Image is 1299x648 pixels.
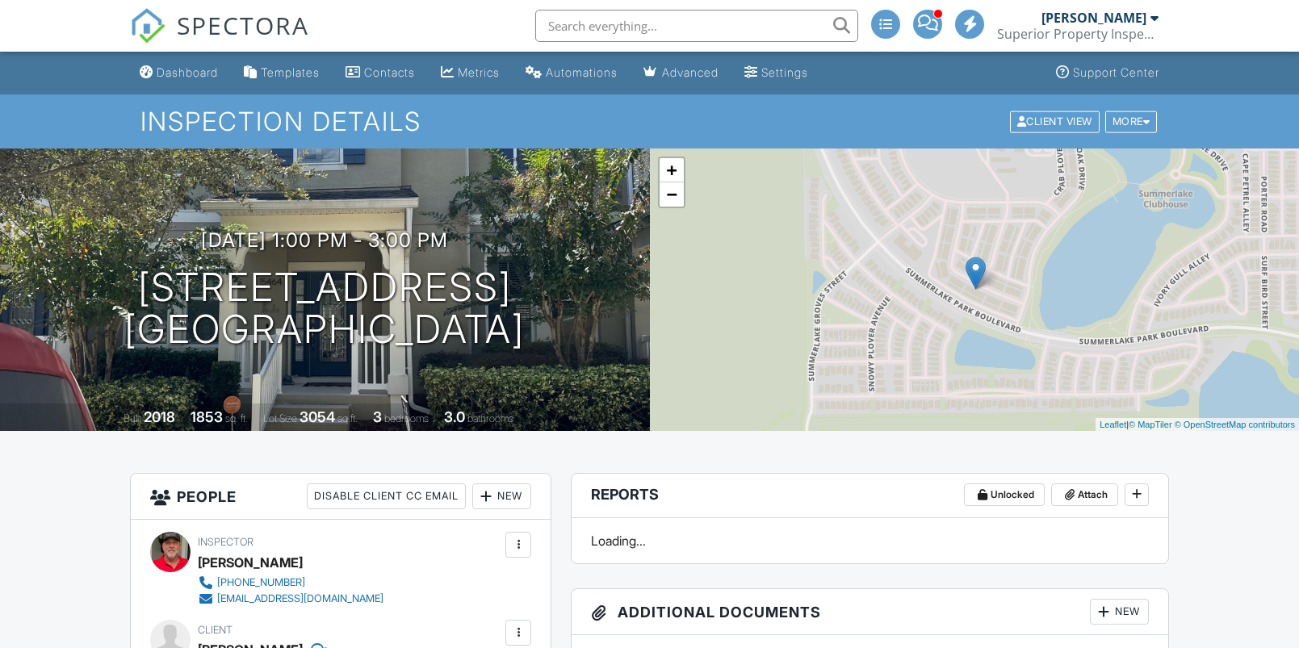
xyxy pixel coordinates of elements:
[1175,420,1295,429] a: © OpenStreetMap contributors
[144,408,175,425] div: 2018
[1008,115,1104,127] a: Client View
[124,266,525,352] h1: [STREET_ADDRESS] [GEOGRAPHIC_DATA]
[660,158,684,182] a: Zoom in
[217,576,305,589] div: [PHONE_NUMBER]
[198,624,233,636] span: Client
[130,22,309,56] a: SPECTORA
[384,412,429,424] span: bedrooms
[157,65,218,79] div: Dashboard
[307,483,466,509] div: Disable Client CC Email
[225,412,248,424] span: sq. ft.
[237,58,326,88] a: Templates
[1096,418,1299,432] div: |
[1129,420,1172,429] a: © MapTiler
[130,8,166,44] img: The Best Home Inspection Software - Spectora
[373,408,382,425] div: 3
[997,26,1159,42] div: Superior Property Inspections LLC
[261,65,320,79] div: Templates
[519,58,624,88] a: Automations (Advanced)
[1105,111,1158,132] div: More
[1010,111,1100,132] div: Client View
[535,10,858,42] input: Search everything...
[198,536,254,548] span: Inspector
[1090,599,1149,625] div: New
[1073,65,1159,79] div: Support Center
[572,589,1168,635] h3: Additional Documents
[337,412,358,424] span: sq.ft.
[1041,10,1146,26] div: [PERSON_NAME]
[124,412,141,424] span: Built
[472,483,531,509] div: New
[434,58,506,88] a: Metrics
[1100,420,1126,429] a: Leaflet
[738,58,815,88] a: Settings
[662,65,719,79] div: Advanced
[660,182,684,207] a: Zoom out
[444,408,465,425] div: 3.0
[1050,58,1166,88] a: Support Center
[133,58,224,88] a: Dashboard
[177,8,309,42] span: SPECTORA
[217,592,383,605] div: [EMAIL_ADDRESS][DOMAIN_NAME]
[198,575,383,591] a: [PHONE_NUMBER]
[191,408,223,425] div: 1853
[339,58,421,88] a: Contacts
[458,65,500,79] div: Metrics
[201,229,448,251] h3: [DATE] 1:00 pm - 3:00 pm
[131,474,551,520] h3: People
[198,591,383,607] a: [EMAIL_ADDRESS][DOMAIN_NAME]
[140,107,1159,136] h1: Inspection Details
[637,58,725,88] a: Advanced
[364,65,415,79] div: Contacts
[546,65,618,79] div: Automations
[761,65,808,79] div: Settings
[263,412,297,424] span: Lot Size
[467,412,513,424] span: bathrooms
[198,550,303,575] div: [PERSON_NAME]
[300,408,335,425] div: 3054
